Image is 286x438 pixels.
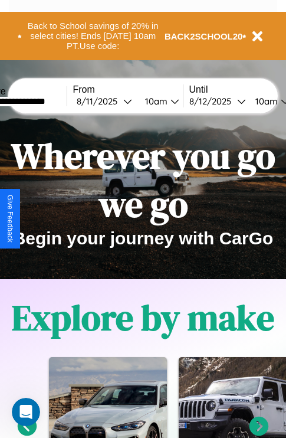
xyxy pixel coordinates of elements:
[249,96,281,107] div: 10am
[73,95,136,107] button: 8/11/2025
[12,293,274,342] h1: Explore by make
[77,96,123,107] div: 8 / 11 / 2025
[6,195,14,243] div: Give Feedback
[73,84,183,95] label: From
[22,18,165,54] button: Back to School savings of 20% in select cities! Ends [DATE] 10am PT.Use code:
[189,96,237,107] div: 8 / 12 / 2025
[165,31,243,41] b: BACK2SCHOOL20
[136,95,183,107] button: 10am
[12,398,40,426] iframe: Intercom live chat
[139,96,170,107] div: 10am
